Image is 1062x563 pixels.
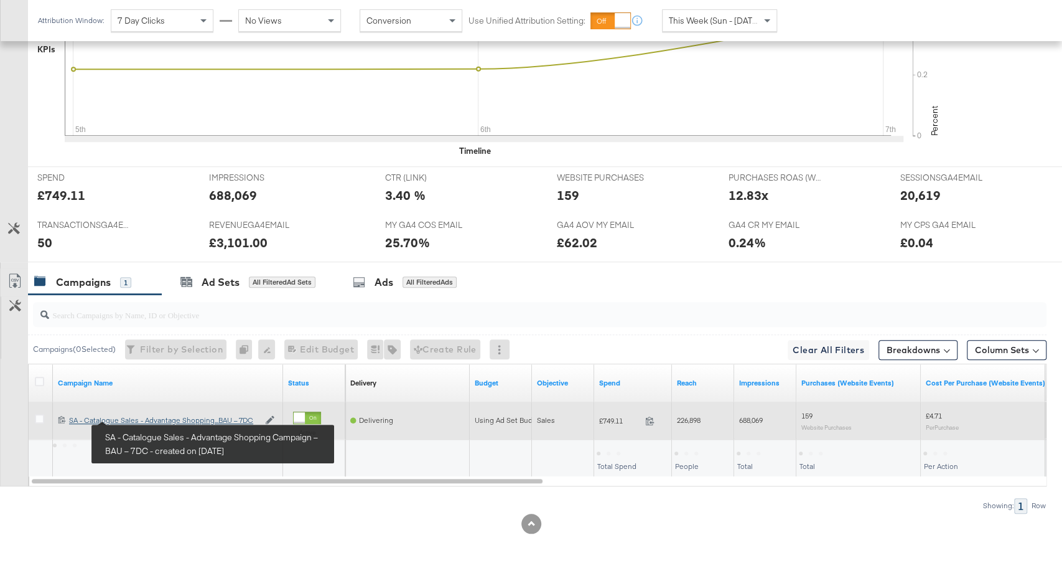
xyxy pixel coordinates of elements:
a: Your campaign's objective. [537,378,589,388]
span: CTR (LINK) [385,172,478,184]
div: 1 [1014,498,1027,514]
span: Conversion [366,15,411,26]
span: 159 [801,411,813,420]
div: Attribution Window: [37,16,105,25]
span: 226,898 [677,415,701,425]
a: The maximum amount you're willing to spend on your ads, on average each day or over the lifetime ... [475,378,527,388]
div: All Filtered Ad Sets [249,277,315,288]
div: Ads [375,275,393,290]
a: The average cost for each purchase tracked by your Custom Audience pixel on your website after pe... [926,378,1045,388]
div: Campaigns ( 0 Selected) [33,344,116,355]
div: SA - Catalogue Sales - Advantage Shopping...BAU – 7DC [69,415,259,425]
a: SA - Catalogue Sales - Advantage Shopping...BAU – 7DC [69,415,259,426]
span: SESSIONSGA4EMAIL [900,172,993,184]
span: People [675,461,699,471]
span: PURCHASES ROAS (WEBSITE EVENTS) [729,172,822,184]
text: Percent [929,106,940,136]
sub: Website Purchases [801,423,852,431]
span: WEBSITE PURCHASES [557,172,650,184]
sub: Per Purchase [926,423,959,431]
div: 159 [557,186,579,204]
div: 20,619 [900,186,940,204]
div: £0.04 [900,234,933,252]
button: Column Sets [967,340,1046,360]
span: No Views [245,15,282,26]
span: TRANSACTIONSGA4EMAIL [37,219,131,231]
span: MY CPS GA4 EMAIL [900,219,993,231]
span: GA4 CR MY EMAIL [729,219,822,231]
div: £3,101.00 [209,234,268,252]
a: The total amount spent to date. [599,378,667,388]
a: Shows the current state of your Ad Campaign. [288,378,340,388]
button: Clear All Filters [788,340,869,360]
div: 0 [236,339,258,359]
span: Per Action [924,461,958,471]
div: 3.40 % [385,186,426,204]
div: Using Ad Set Budget [475,415,544,425]
div: 25.70% [385,234,430,252]
div: All Filtered Ads [403,277,457,288]
div: £62.02 [557,234,597,252]
span: Clear All Filters [793,343,864,358]
div: Campaigns [56,275,111,290]
a: Your campaign name. [58,378,278,388]
span: Sales [537,415,555,425]
span: SPEND [37,172,131,184]
div: KPIs [37,44,55,55]
span: £749.11 [599,416,640,425]
button: Breakdowns [878,340,957,360]
div: 12.83x [729,186,768,204]
label: Active [293,428,321,437]
div: Timeline [459,145,491,157]
a: The number of people your ad was served to. [677,378,729,388]
div: Row [1031,501,1046,510]
input: Search Campaigns by Name, ID or Objective [49,298,954,322]
span: Total [799,461,815,471]
span: This Week (Sun - [DATE]) [669,15,762,26]
span: GA4 AOV MY EMAIL [557,219,650,231]
span: Total Spend [597,461,636,471]
span: 7 Day Clicks [118,15,165,26]
div: Showing: [982,501,1014,510]
div: 688,069 [209,186,257,204]
span: IMPRESSIONS [209,172,302,184]
span: MY GA4 COS EMAIL [385,219,478,231]
span: 688,069 [739,415,763,425]
span: Delivering [359,415,393,425]
a: The number of times a purchase was made tracked by your Custom Audience pixel on your website aft... [801,378,916,388]
div: 1 [120,277,131,288]
div: Ad Sets [202,275,240,290]
span: Total [737,461,753,471]
label: Use Unified Attribution Setting: [468,15,585,27]
div: 50 [37,234,52,252]
span: REVENUEGA4EMAIL [209,219,302,231]
div: 0.24% [729,234,766,252]
div: £749.11 [37,186,85,204]
span: £4.71 [926,411,942,420]
a: Reflects the ability of your Ad Campaign to achieve delivery based on ad states, schedule and bud... [350,378,376,388]
a: The number of times your ad was served. On mobile apps an ad is counted as served the first time ... [739,378,791,388]
div: Delivery [350,378,376,388]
